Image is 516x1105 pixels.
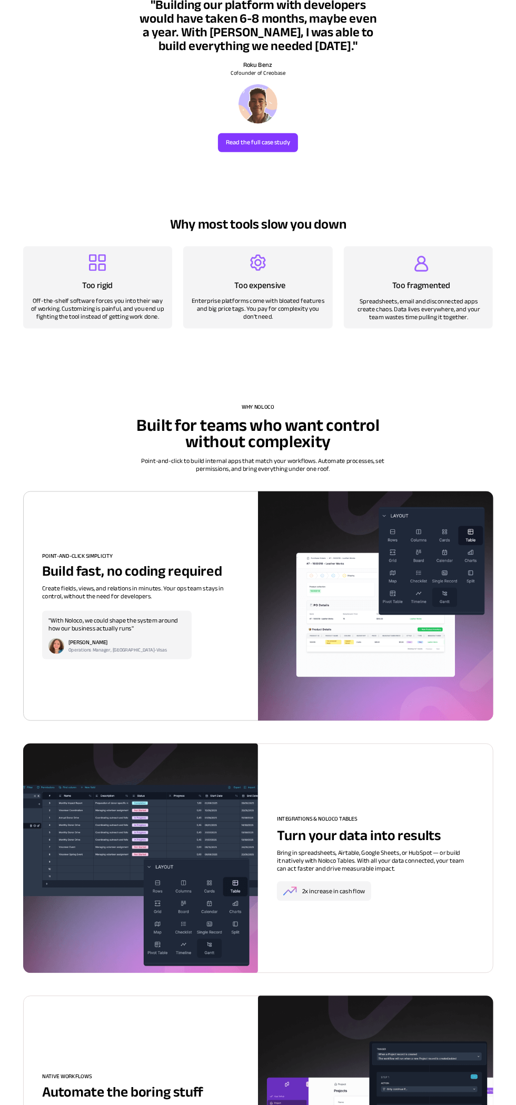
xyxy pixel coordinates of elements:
span: Bring in spreadsheets, Airtable, Google Sheets, or HubSpot — or build it natively with Noloco Tab... [277,847,464,875]
span: Too rigid [82,278,113,294]
span: Roku Benz [244,59,272,71]
span: Operations Manager, [GEOGRAPHIC_DATA]-Visas [68,645,167,655]
span: Why most tools slow you down [170,212,346,237]
span: Point-and-click to build internal apps that match your workflows. Automate processes, set permiss... [141,456,384,475]
span: Too fragmented [392,278,450,294]
span: Read the full case study [218,139,298,147]
span: Enterprise platforms come with bloated features and big price tags. You pay for complexity you do... [192,295,324,323]
span: Build fast, no coding required [42,558,222,585]
span: Off-the-shelf software forces you into their way of working. Customizing is painful, and you end ... [31,295,164,323]
span: INTEGRATIONS & NOLOCO TABLES [277,814,357,825]
span: WHY NOLOCO [242,402,274,412]
a: Read the full case study [218,133,298,152]
span: 2x increase in cash flow [302,886,365,897]
span: Too expensive [234,278,285,294]
span: NATIVE WORKFLOWS [42,1071,92,1082]
span: Create fields, views, and relations in minutes. Your ops team stays in control, without the need ... [42,583,224,603]
span: [PERSON_NAME] [68,637,108,648]
span: Turn your data into results [277,822,441,849]
span: Built for teams who want control without complexity [136,409,380,458]
span: Spreadsheets, email and disconnected apps create chaos. Data lives everywhere, and your team wast... [357,295,480,323]
span: Cofounder of Creobase [231,67,285,78]
span: "With Noloco, we could shape the system around how our business actually runs" [48,615,178,635]
span: POINT-AND-CLICK SIMPLICITY [42,551,113,561]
